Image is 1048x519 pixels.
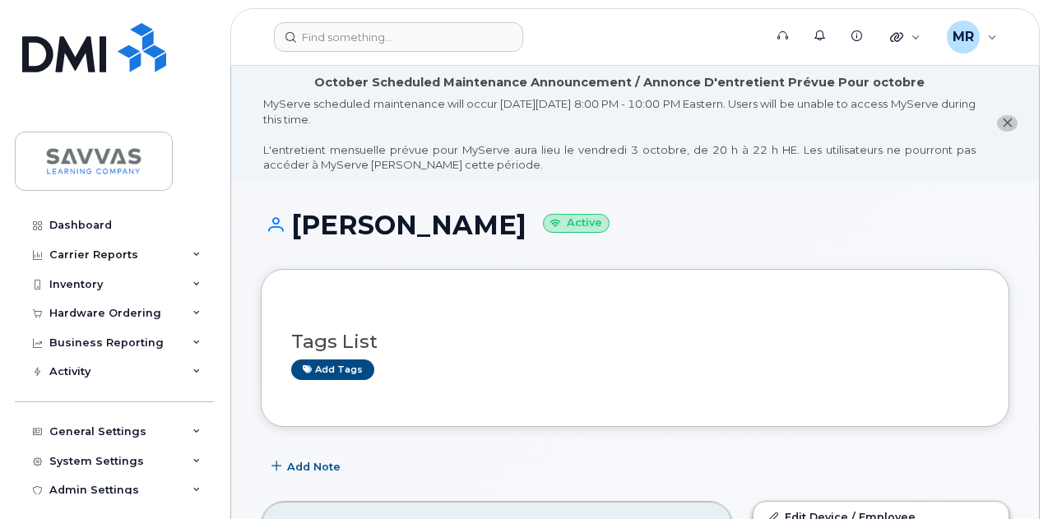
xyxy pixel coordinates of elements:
[287,459,341,475] span: Add Note
[976,447,1036,507] iframe: Messenger Launcher
[263,96,976,173] div: MyServe scheduled maintenance will occur [DATE][DATE] 8:00 PM - 10:00 PM Eastern. Users will be u...
[261,211,1009,239] h1: [PERSON_NAME]
[314,74,925,91] div: October Scheduled Maintenance Announcement / Annonce D'entretient Prévue Pour octobre
[291,359,374,380] a: Add tags
[261,452,355,481] button: Add Note
[291,331,979,352] h3: Tags List
[997,115,1018,132] button: close notification
[543,214,610,233] small: Active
